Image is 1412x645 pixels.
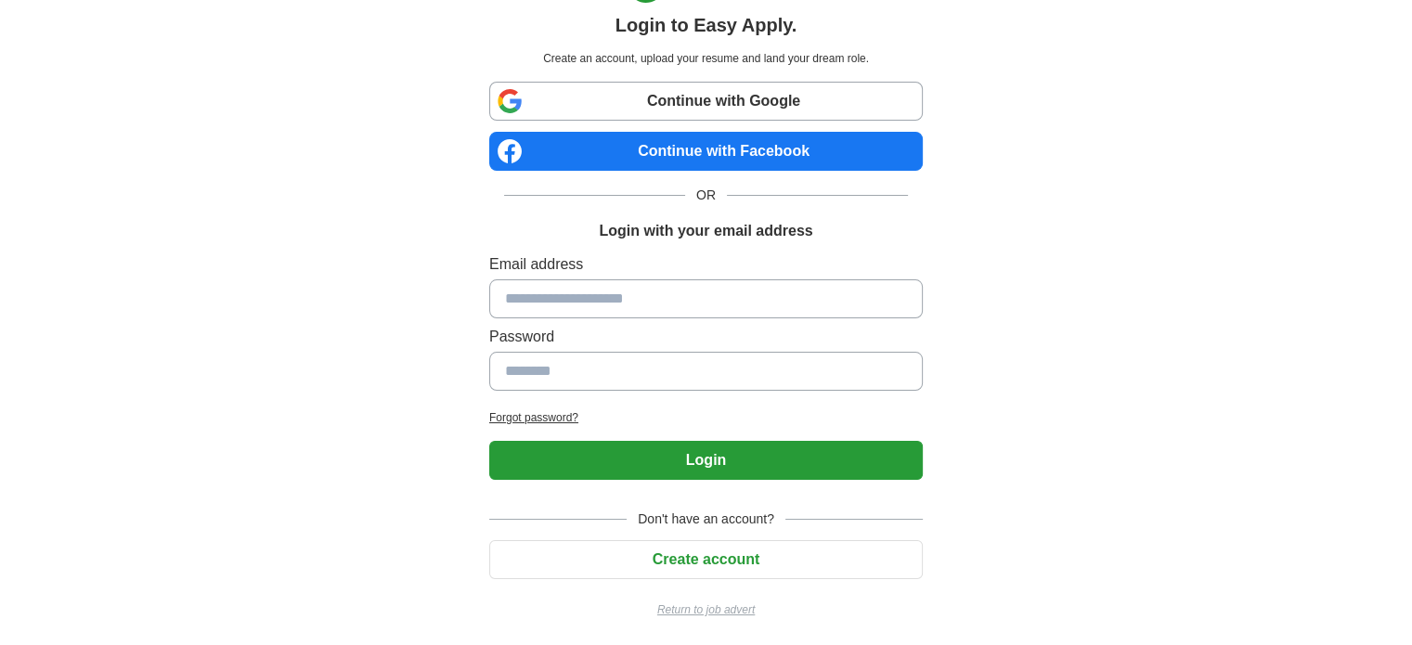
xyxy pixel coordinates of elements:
span: Don't have an account? [627,510,785,529]
label: Email address [489,253,923,276]
h1: Login to Easy Apply. [615,11,797,39]
button: Create account [489,540,923,579]
a: Continue with Facebook [489,132,923,171]
a: Continue with Google [489,82,923,121]
button: Login [489,441,923,480]
p: Create an account, upload your resume and land your dream role. [493,50,919,67]
h1: Login with your email address [599,220,812,242]
a: Forgot password? [489,409,923,426]
a: Create account [489,551,923,567]
span: OR [685,186,727,205]
a: Return to job advert [489,601,923,618]
label: Password [489,326,923,348]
